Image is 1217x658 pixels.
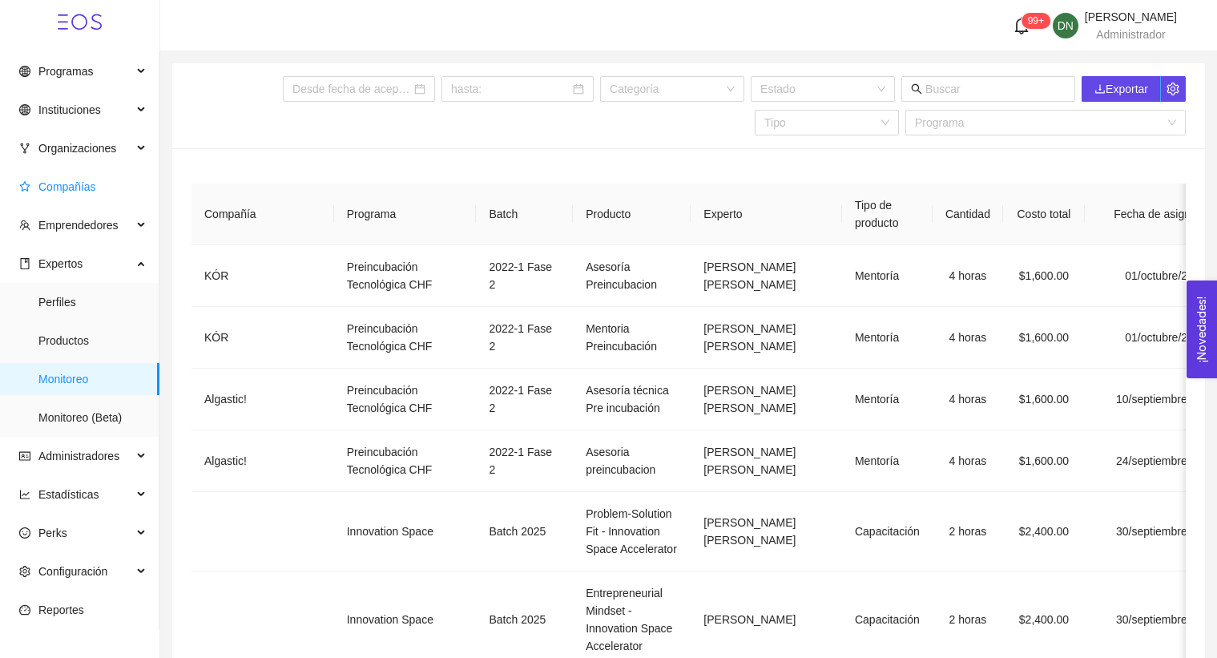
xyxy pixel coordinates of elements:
td: $1,600.00 [1003,307,1085,369]
td: Mentoría [842,307,933,369]
span: Administrador [1096,28,1165,41]
td: Preincubación Tecnológica CHF [334,369,477,430]
td: Asesoría técnica Pre incubación [573,369,691,430]
span: Administradores [38,450,119,462]
span: fork [19,143,30,154]
span: Estadísticas [38,488,99,501]
span: Productos [38,325,147,357]
span: setting [1161,83,1185,95]
span: Monitoreo (Beta) [38,402,147,434]
span: Monitoreo [38,363,147,395]
span: DN [1058,13,1074,38]
td: $1,600.00 [1003,430,1085,492]
td: 2022-1 Fase 2 [476,369,573,430]
span: Perks [38,527,67,539]
span: setting [19,566,30,577]
span: Programas [38,65,93,78]
td: Algastic! [191,430,334,492]
span: dashboard [19,604,30,616]
td: [PERSON_NAME] [PERSON_NAME] [691,307,842,369]
span: Emprendedores [38,219,119,232]
td: 4 horas [933,430,1003,492]
td: Mentoría [842,245,933,307]
td: [PERSON_NAME] [PERSON_NAME] [691,245,842,307]
td: Problem-Solution Fit - Innovation Space Accelerator [573,492,691,571]
td: 4 horas [933,245,1003,307]
td: Asesoria preincubacion [573,430,691,492]
td: $2,400.00 [1003,492,1085,571]
td: 2 horas [933,492,1003,571]
sup: 521 [1022,13,1050,29]
td: Preincubación Tecnológica CHF [334,245,477,307]
td: Asesoría Preincubacion [573,245,691,307]
td: Mentoría [842,430,933,492]
td: [PERSON_NAME] [PERSON_NAME] [691,492,842,571]
span: idcard [19,450,30,462]
td: Mentoría [842,369,933,430]
span: Exportar [1094,80,1148,98]
span: star [19,181,30,192]
td: $1,600.00 [1003,369,1085,430]
th: Costo total [1003,184,1085,245]
span: global [19,66,30,77]
td: KÓR [191,245,334,307]
th: Tipo de producto [842,184,933,245]
td: 2022-1 Fase 2 [476,430,573,492]
td: Preincubación Tecnológica CHF [334,307,477,369]
td: 4 horas [933,369,1003,430]
td: $1,600.00 [1003,245,1085,307]
span: Configuración [38,565,107,578]
th: Producto [573,184,691,245]
span: search [911,83,922,95]
th: Experto [691,184,842,245]
td: Batch 2025 [476,492,573,571]
span: Reportes [38,604,84,616]
span: smile [19,527,30,539]
button: downloadExportar [1082,76,1161,102]
input: Buscar [925,80,1066,98]
td: 4 horas [933,307,1003,369]
span: Organizaciones [38,142,116,155]
span: global [19,104,30,115]
th: Batch [476,184,573,245]
span: Expertos [38,257,83,270]
td: Preincubación Tecnológica CHF [334,430,477,492]
span: Perfiles [38,286,147,318]
td: Innovation Space [334,492,477,571]
td: Mentoria Preincubación [573,307,691,369]
span: Instituciones [38,103,101,116]
th: Programa [334,184,477,245]
td: 2022-1 Fase 2 [476,245,573,307]
button: setting [1160,76,1186,102]
td: Capacitación [842,492,933,571]
td: [PERSON_NAME] [PERSON_NAME] [691,430,842,492]
input: Desde fecha de aceptación: [292,80,411,98]
td: KÓR [191,307,334,369]
span: download [1094,83,1106,95]
span: team [19,220,30,231]
span: book [19,258,30,269]
span: bell [1013,17,1030,34]
span: Compañías [38,180,96,193]
span: [PERSON_NAME] [1085,10,1177,23]
span: line-chart [19,489,30,500]
th: Cantidad [933,184,1003,245]
td: Algastic! [191,369,334,430]
td: 2022-1 Fase 2 [476,307,573,369]
button: Open Feedback Widget [1187,281,1217,378]
td: [PERSON_NAME] [PERSON_NAME] [691,369,842,430]
input: hasta: [451,80,570,98]
th: Compañía [191,184,334,245]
